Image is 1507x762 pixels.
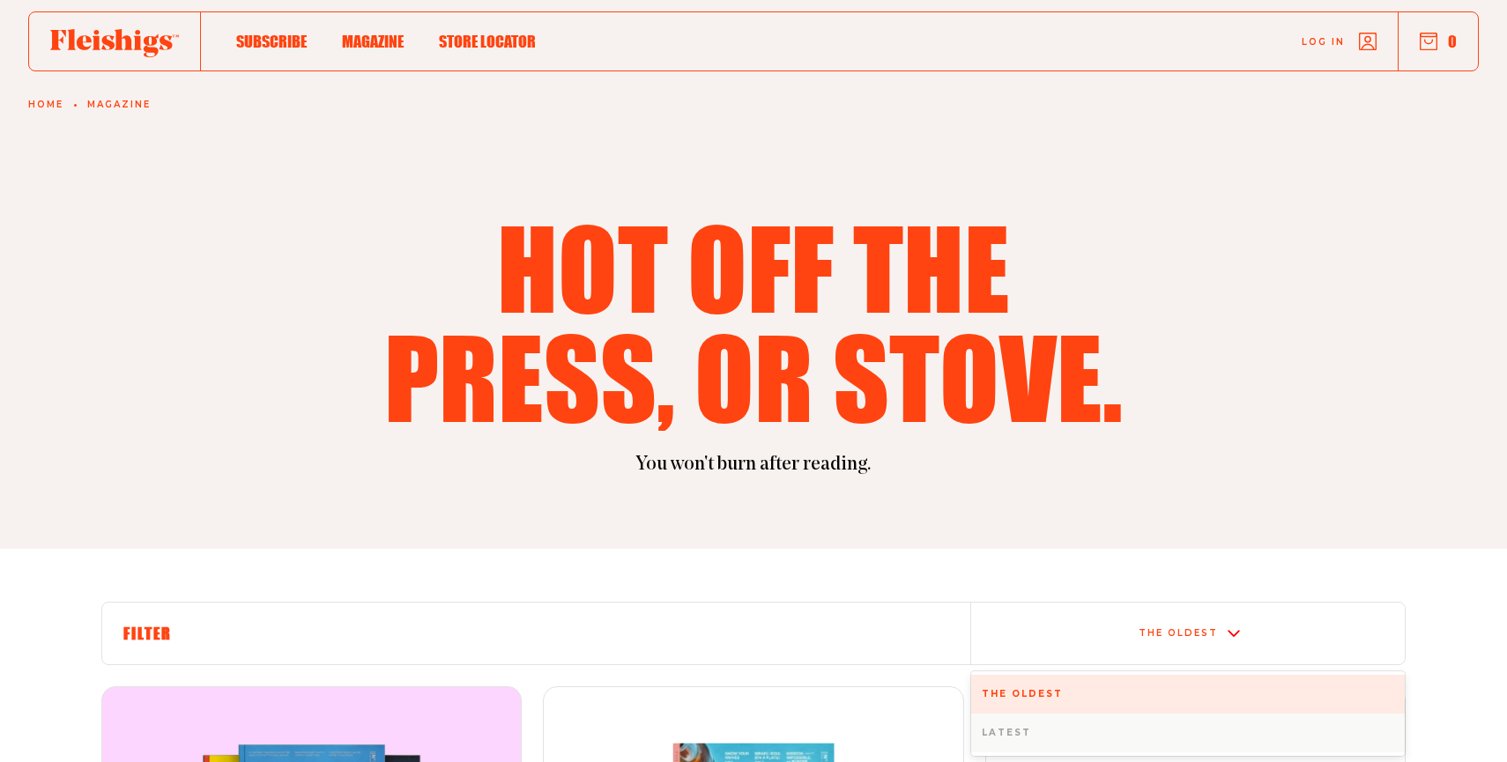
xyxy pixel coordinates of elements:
div: The oldest [971,675,1405,714]
a: Magazine [87,100,151,110]
span: Magazine [342,32,404,51]
a: Log in [1302,33,1377,50]
a: Store locator [439,29,536,53]
span: Log in [1302,35,1345,48]
h1: Hot off the press, or stove. [373,212,1134,431]
span: Store locator [439,32,536,51]
button: 0 [1420,32,1457,51]
span: Subscribe [236,32,307,51]
h6: Filter [123,624,949,643]
div: The oldest [1139,628,1218,639]
div: Latest [971,714,1405,752]
a: Home [28,100,63,110]
a: Subscribe [236,29,307,53]
a: Magazine [342,29,404,53]
p: You won't burn after reading. [101,452,1406,478]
